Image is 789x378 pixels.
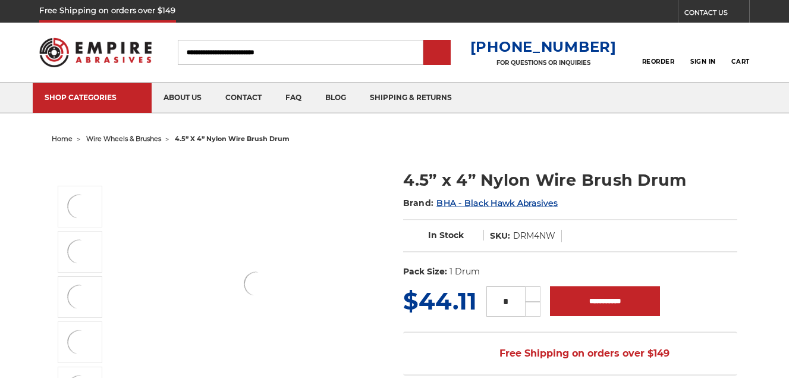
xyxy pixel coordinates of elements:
img: 4.5 inch x 4 inch Abrasive nylon brush [65,192,95,221]
p: FOR QUESTIONS OR INQUIRIES [470,59,617,67]
dt: SKU: [490,230,510,242]
div: SHOP CATEGORIES [45,93,140,102]
img: round nylon brushes industrial [65,282,95,312]
input: Submit [425,41,449,65]
span: $44.11 [403,286,477,315]
img: abrasive impregnated nylon brush [65,327,95,357]
a: home [52,135,73,143]
a: contact [213,83,274,113]
img: quad key arbor nylon wire brush drum [65,237,95,267]
a: wire wheels & brushes [86,135,161,143]
a: [PHONE_NUMBER] [470,38,617,55]
a: faq [274,83,313,113]
a: shipping & returns [358,83,464,113]
span: Sign In [690,58,716,65]
span: 4.5” x 4” nylon wire brush drum [175,135,290,143]
a: SHOP CATEGORIES [33,83,152,113]
span: Reorder [642,58,675,65]
dt: Pack Size: [403,265,447,278]
img: Empire Abrasives [39,30,152,74]
img: 4.5 inch x 4 inch Abrasive nylon brush [241,269,271,299]
a: about us [152,83,213,113]
span: Free Shipping on orders over $149 [471,342,669,365]
a: blog [313,83,358,113]
dd: DRM4NW [513,230,555,242]
a: Reorder [642,39,675,65]
h1: 4.5” x 4” Nylon Wire Brush Drum [403,168,737,192]
span: Cart [731,58,749,65]
dd: 1 Drum [449,265,480,278]
span: In Stock [428,230,464,240]
a: CONTACT US [684,6,749,23]
span: Brand: [403,198,434,208]
a: Cart [731,39,749,65]
a: BHA - Black Hawk Abrasives [436,198,558,208]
